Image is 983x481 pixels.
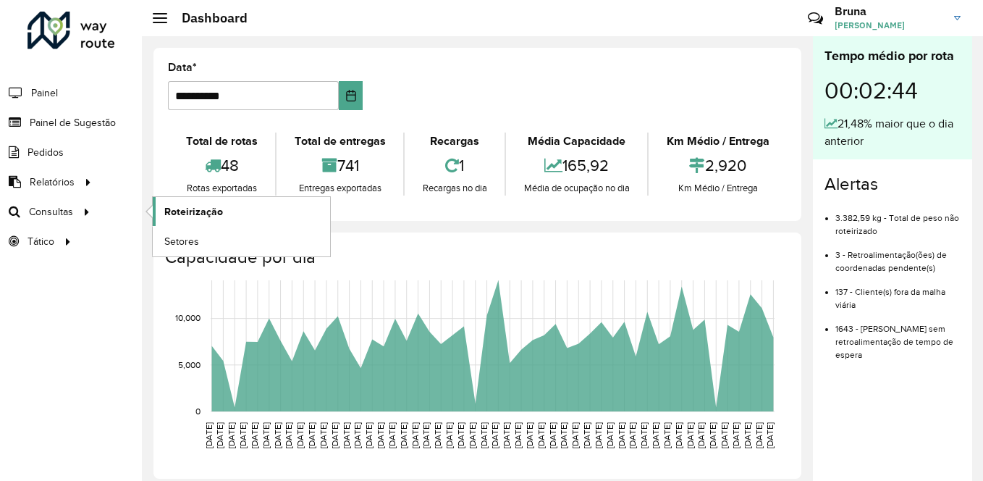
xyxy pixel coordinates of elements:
div: 00:02:44 [824,66,961,115]
text: [DATE] [399,422,408,448]
div: Entregas exportadas [280,181,400,196]
li: 137 - Cliente(s) fora da malha viária [835,275,961,311]
li: 1643 - [PERSON_NAME] sem retroalimentação de tempo de espera [835,311,961,361]
text: [DATE] [502,422,511,448]
text: [DATE] [490,422,499,448]
text: [DATE] [238,422,248,448]
text: [DATE] [754,422,764,448]
span: Tático [28,234,54,249]
span: Pedidos [28,145,64,160]
text: [DATE] [594,422,603,448]
text: [DATE] [513,422,523,448]
span: [PERSON_NAME] [835,19,943,32]
text: [DATE] [318,422,328,448]
div: 48 [172,150,271,181]
text: [DATE] [685,422,695,448]
text: [DATE] [582,422,591,448]
text: [DATE] [536,422,546,448]
text: [DATE] [307,422,316,448]
div: Rotas exportadas [172,181,271,196]
text: [DATE] [617,422,626,448]
h2: Dashboard [167,10,248,26]
text: [DATE] [387,422,397,448]
span: Painel de Sugestão [30,115,116,130]
text: [DATE] [421,422,431,448]
text: [DATE] [468,422,477,448]
a: Contato Rápido [800,3,831,34]
text: [DATE] [605,422,615,448]
text: [DATE] [674,422,683,448]
text: [DATE] [364,422,374,448]
text: [DATE] [708,422,717,448]
h4: Capacidade por dia [165,247,787,268]
text: [DATE] [204,422,214,448]
li: 3 - Retroalimentação(ões) de coordenadas pendente(s) [835,238,961,275]
text: [DATE] [525,422,534,448]
span: Painel [31,85,58,101]
a: Setores [153,227,330,256]
text: [DATE] [628,422,637,448]
label: Data [168,59,197,76]
text: [DATE] [696,422,706,448]
span: Roteirização [164,204,223,219]
div: 21,48% maior que o dia anterior [824,115,961,150]
div: 741 [280,150,400,181]
li: 3.382,59 kg - Total de peso não roteirizado [835,201,961,238]
text: [DATE] [662,422,672,448]
text: [DATE] [330,422,339,448]
h4: Alertas [824,174,961,195]
text: [DATE] [376,422,385,448]
div: Recargas no dia [408,181,501,196]
text: [DATE] [456,422,465,448]
text: [DATE] [342,422,351,448]
text: [DATE] [284,422,293,448]
a: Roteirização [153,197,330,226]
text: [DATE] [559,422,568,448]
div: Recargas [408,133,501,150]
text: [DATE] [295,422,305,448]
text: [DATE] [639,422,649,448]
div: Média de ocupação no dia [510,181,644,196]
text: [DATE] [410,422,420,448]
div: 165,92 [510,150,644,181]
text: [DATE] [479,422,489,448]
text: [DATE] [765,422,775,448]
text: [DATE] [261,422,271,448]
text: [DATE] [743,422,752,448]
span: Setores [164,234,199,249]
text: 0 [195,406,201,416]
div: Média Capacidade [510,133,644,150]
div: 1 [408,150,501,181]
button: Choose Date [339,81,363,110]
h3: Bruna [835,4,943,18]
text: 5,000 [178,360,201,369]
text: [DATE] [444,422,454,448]
div: 2,920 [652,150,783,181]
text: 10,000 [175,314,201,323]
text: [DATE] [215,422,224,448]
text: [DATE] [651,422,660,448]
div: Km Médio / Entrega [652,133,783,150]
text: [DATE] [273,422,282,448]
text: [DATE] [227,422,236,448]
text: [DATE] [353,422,362,448]
div: Km Médio / Entrega [652,181,783,196]
text: [DATE] [250,422,259,448]
div: Total de rotas [172,133,271,150]
span: Relatórios [30,175,75,190]
text: [DATE] [720,422,729,448]
div: Tempo médio por rota [824,46,961,66]
text: [DATE] [433,422,442,448]
text: [DATE] [570,422,580,448]
text: [DATE] [548,422,557,448]
div: Total de entregas [280,133,400,150]
text: [DATE] [731,422,741,448]
span: Consultas [29,204,73,219]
